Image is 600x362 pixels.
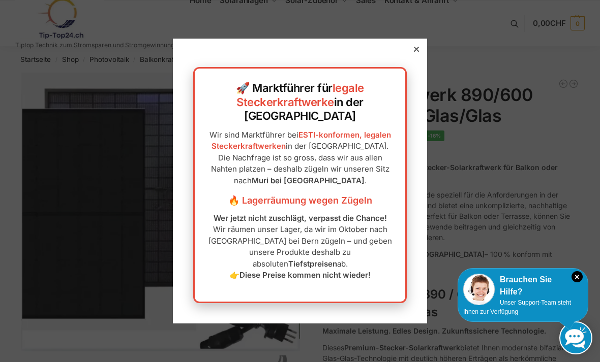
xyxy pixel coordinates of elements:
[236,81,364,109] a: legale Steckerkraftwerke
[205,194,395,207] h3: 🔥 Lagerräumung wegen Zügeln
[214,213,387,223] strong: Wer jetzt nicht zuschlägt, verpasst die Chance!
[463,274,583,298] div: Brauchen Sie Hilfe?
[463,274,495,305] img: Customer service
[239,270,371,280] strong: Diese Preise kommen nicht wieder!
[205,129,395,187] p: Wir sind Marktführer bei in der [GEOGRAPHIC_DATA]. Die Nachfrage ist so gross, dass wir aus allen...
[205,81,395,123] h2: 🚀 Marktführer für in der [GEOGRAPHIC_DATA]
[205,213,395,281] p: Wir räumen unser Lager, da wir im Oktober nach [GEOGRAPHIC_DATA] bei Bern zügeln – und geben unse...
[288,259,337,269] strong: Tiefstpreisen
[212,130,391,151] a: ESTI-konformen, legalen Steckerkraftwerken
[463,299,571,315] span: Unser Support-Team steht Ihnen zur Verfügung
[572,271,583,282] i: Schließen
[252,176,365,185] strong: Muri bei [GEOGRAPHIC_DATA]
